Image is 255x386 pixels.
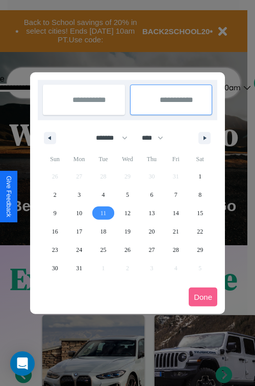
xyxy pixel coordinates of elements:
span: 8 [198,186,201,204]
button: 31 [67,259,91,277]
button: 9 [43,204,67,222]
button: 2 [43,186,67,204]
span: Sat [188,151,212,167]
span: 24 [76,241,82,259]
button: 24 [67,241,91,259]
button: 6 [140,186,164,204]
button: 13 [140,204,164,222]
button: 5 [115,186,139,204]
span: 27 [148,241,155,259]
span: 1 [198,167,201,186]
button: 29 [188,241,212,259]
span: 30 [52,259,58,277]
button: 16 [43,222,67,241]
button: 14 [164,204,188,222]
span: 28 [173,241,179,259]
span: Mon [67,151,91,167]
button: 4 [91,186,115,204]
button: 7 [164,186,188,204]
button: 19 [115,222,139,241]
button: 18 [91,222,115,241]
span: Fri [164,151,188,167]
span: 9 [54,204,57,222]
span: 6 [150,186,153,204]
button: 8 [188,186,212,204]
span: 5 [126,186,129,204]
span: 11 [100,204,107,222]
button: 22 [188,222,212,241]
span: 29 [197,241,203,259]
span: 13 [148,204,155,222]
span: 2 [54,186,57,204]
span: Sun [43,151,67,167]
button: 17 [67,222,91,241]
span: 15 [197,204,203,222]
span: Tue [91,151,115,167]
span: 25 [100,241,107,259]
button: 1 [188,167,212,186]
span: 19 [124,222,131,241]
span: Thu [140,151,164,167]
button: 10 [67,204,91,222]
button: 21 [164,222,188,241]
span: 7 [174,186,177,204]
button: 28 [164,241,188,259]
span: 17 [76,222,82,241]
button: 23 [43,241,67,259]
button: 25 [91,241,115,259]
span: 16 [52,222,58,241]
div: Open Intercom Messenger [10,351,35,376]
span: 10 [76,204,82,222]
span: 23 [52,241,58,259]
span: 21 [173,222,179,241]
button: 27 [140,241,164,259]
button: 20 [140,222,164,241]
span: Wed [115,151,139,167]
span: 12 [124,204,131,222]
span: 31 [76,259,82,277]
span: 20 [148,222,155,241]
button: Done [189,288,217,306]
span: 26 [124,241,131,259]
button: 15 [188,204,212,222]
span: 18 [100,222,107,241]
span: 22 [197,222,203,241]
span: 14 [173,204,179,222]
button: 12 [115,204,139,222]
span: 3 [78,186,81,204]
button: 30 [43,259,67,277]
div: Give Feedback [5,176,12,217]
button: 26 [115,241,139,259]
button: 3 [67,186,91,204]
button: 11 [91,204,115,222]
span: 4 [102,186,105,204]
